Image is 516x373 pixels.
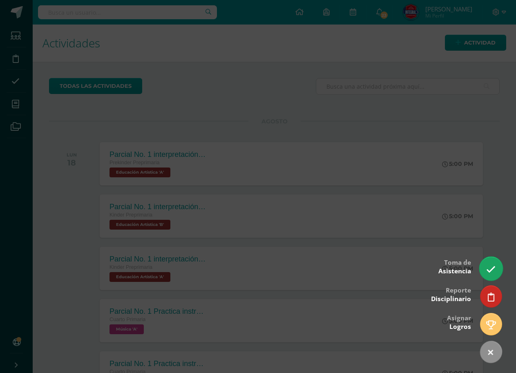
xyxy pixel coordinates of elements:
[447,308,471,335] div: Asignar
[438,267,471,275] span: Asistencia
[449,322,471,331] span: Logros
[431,281,471,307] div: Reporte
[431,295,471,303] span: Disciplinario
[438,253,471,279] div: Toma de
